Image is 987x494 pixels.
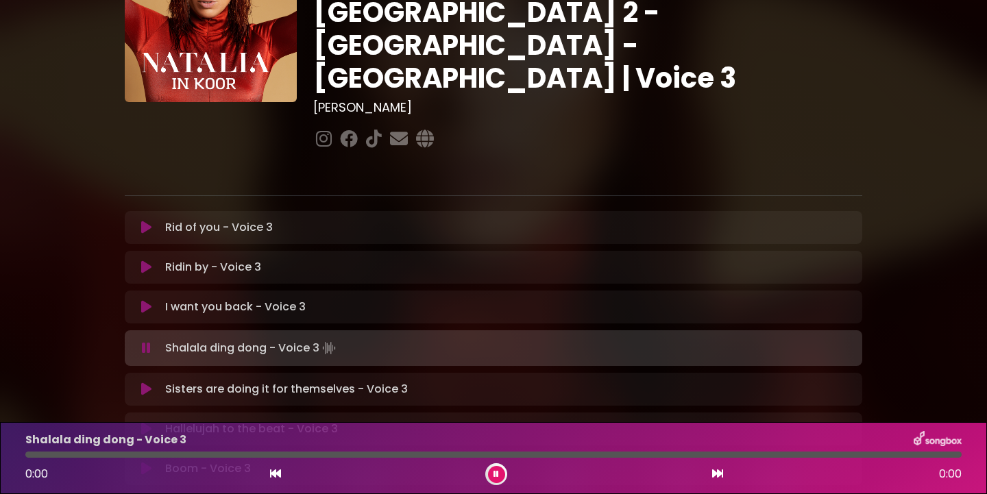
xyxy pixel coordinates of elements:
p: Sisters are doing it for themselves - Voice 3 [165,381,408,397]
span: 0:00 [939,466,962,482]
img: waveform4.gif [319,338,339,358]
p: Rid of you - Voice 3 [165,219,273,236]
p: Hallelujah to the beat - Voice 3 [165,421,338,437]
p: Ridin by - Voice 3 [165,259,261,275]
img: songbox-logo-white.png [914,431,962,449]
p: Shalala ding dong - Voice 3 [25,432,186,448]
p: Shalala ding dong - Voice 3 [165,338,339,358]
span: 0:00 [25,466,48,482]
p: I want you back - Voice 3 [165,299,306,315]
h3: [PERSON_NAME] [313,100,862,115]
